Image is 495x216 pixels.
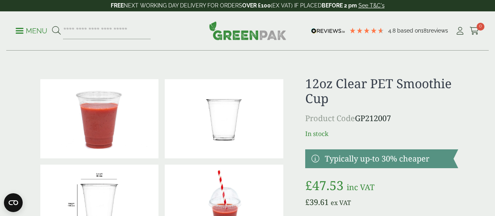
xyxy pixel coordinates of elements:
img: 12oz Clear PET Smoothie Cup 0 [165,79,283,158]
p: GP212007 [305,113,458,124]
span: 181 [421,27,429,34]
img: REVIEWS.io [311,28,345,34]
span: £ [305,197,310,207]
p: Menu [16,26,47,36]
a: See T&C's [358,2,385,9]
button: Open CMP widget [4,193,23,212]
strong: BEFORE 2 pm [322,2,357,9]
a: Menu [16,26,47,34]
p: In stock [305,129,458,138]
h1: 12oz Clear PET Smoothie Cup [305,76,458,106]
span: inc VAT [347,182,374,192]
span: ex VAT [331,198,351,207]
strong: OVER £100 [242,2,271,9]
bdi: 47.53 [305,177,344,194]
span: reviews [429,27,448,34]
i: Cart [470,27,479,35]
a: 0 [470,25,479,37]
span: Based on [397,27,421,34]
span: Product Code [305,113,355,123]
strong: FREE [111,2,124,9]
span: 4.8 [388,27,397,34]
div: 4.78 Stars [349,27,384,34]
img: GreenPak Supplies [209,21,286,40]
span: £ [305,177,312,194]
span: 0 [477,23,484,31]
img: 12oz PET Smoothie Cup With Raspberry Smoothie No Lid [40,79,159,158]
i: My Account [455,27,465,35]
bdi: 39.61 [305,197,329,207]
